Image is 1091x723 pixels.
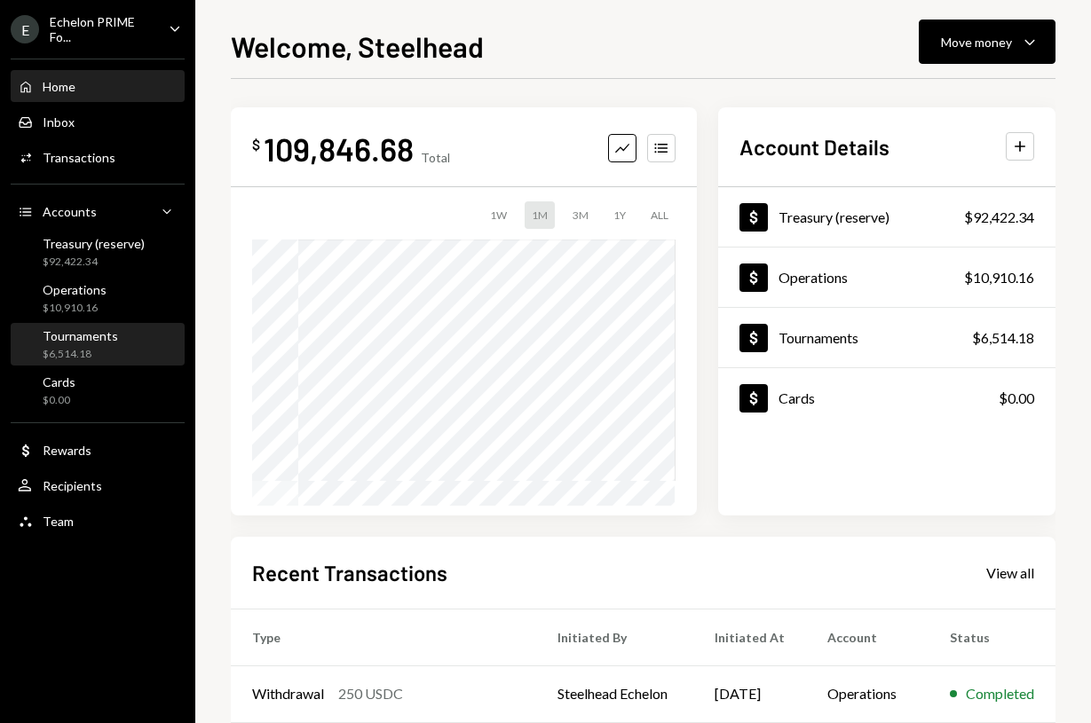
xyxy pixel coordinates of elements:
div: Operations [43,282,107,297]
a: View all [986,562,1034,582]
a: Transactions [11,141,185,173]
td: Steelhead Echelon [536,665,692,722]
a: Operations$10,910.16 [718,248,1055,307]
th: Account [806,609,929,665]
a: Inbox [11,106,185,138]
div: $10,910.16 [964,267,1034,288]
div: Echelon PRIME Fo... [50,14,154,44]
a: Team [11,505,185,537]
div: $0.00 [43,393,75,408]
div: Recipients [43,478,102,493]
h2: Recent Transactions [252,558,447,587]
a: Rewards [11,434,185,466]
div: $6,514.18 [972,327,1034,349]
div: ALL [644,201,676,229]
a: Operations$10,910.16 [11,277,185,319]
th: Initiated By [536,609,692,665]
div: Move money [941,33,1012,51]
a: Treasury (reserve)$92,422.34 [718,187,1055,247]
div: View all [986,564,1034,582]
div: $0.00 [999,388,1034,409]
div: 250 USDC [338,683,403,704]
td: [DATE] [693,665,806,722]
th: Type [231,609,536,665]
th: Status [929,609,1055,665]
div: Accounts [43,204,97,219]
div: Operations [779,269,848,286]
a: Home [11,70,185,102]
div: 109,846.68 [264,129,414,169]
div: Inbox [43,114,75,130]
a: Tournaments$6,514.18 [718,308,1055,367]
div: Cards [779,389,815,406]
div: Cards [43,374,75,389]
div: Home [43,79,75,94]
div: $10,910.16 [43,301,107,316]
div: $92,422.34 [43,255,145,270]
div: Treasury (reserve) [43,236,145,251]
a: Accounts [11,195,185,227]
div: Tournaments [43,328,118,343]
a: Tournaments$6,514.18 [11,323,185,365]
div: Transactions [43,150,115,165]
div: Tournaments [779,329,858,346]
a: Recipients [11,469,185,501]
h1: Welcome, Steelhead [231,28,484,64]
button: Move money [919,20,1055,64]
div: Team [43,514,74,529]
td: Operations [806,665,929,722]
div: $92,422.34 [964,207,1034,228]
div: Rewards [43,443,91,458]
div: $6,514.18 [43,347,118,362]
th: Initiated At [693,609,806,665]
div: Total [421,150,450,165]
div: 1M [525,201,555,229]
div: E [11,15,39,43]
div: 1W [483,201,514,229]
div: 3M [565,201,596,229]
h2: Account Details [739,132,889,161]
a: Cards$0.00 [11,369,185,412]
a: Cards$0.00 [718,368,1055,428]
div: Completed [966,683,1034,704]
div: $ [252,136,260,153]
div: Withdrawal [252,683,324,704]
div: 1Y [606,201,633,229]
a: Treasury (reserve)$92,422.34 [11,231,185,273]
div: Treasury (reserve) [779,208,889,225]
